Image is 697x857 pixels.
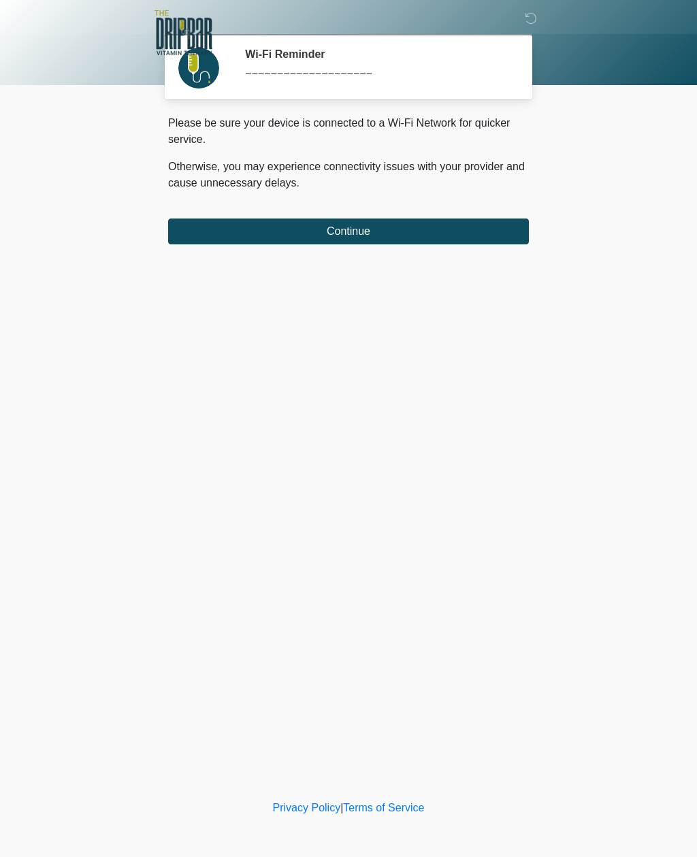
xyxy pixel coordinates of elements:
[340,802,343,813] a: |
[155,10,212,55] img: The DRIPBaR - Alamo Ranch SATX Logo
[343,802,424,813] a: Terms of Service
[245,66,508,82] div: ~~~~~~~~~~~~~~~~~~~~
[178,48,219,88] img: Agent Avatar
[168,159,529,191] p: Otherwise, you may experience connectivity issues with your provider and cause unnecessary delays
[168,219,529,244] button: Continue
[297,177,299,189] span: .
[273,802,341,813] a: Privacy Policy
[168,115,529,148] p: Please be sure your device is connected to a Wi-Fi Network for quicker service.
